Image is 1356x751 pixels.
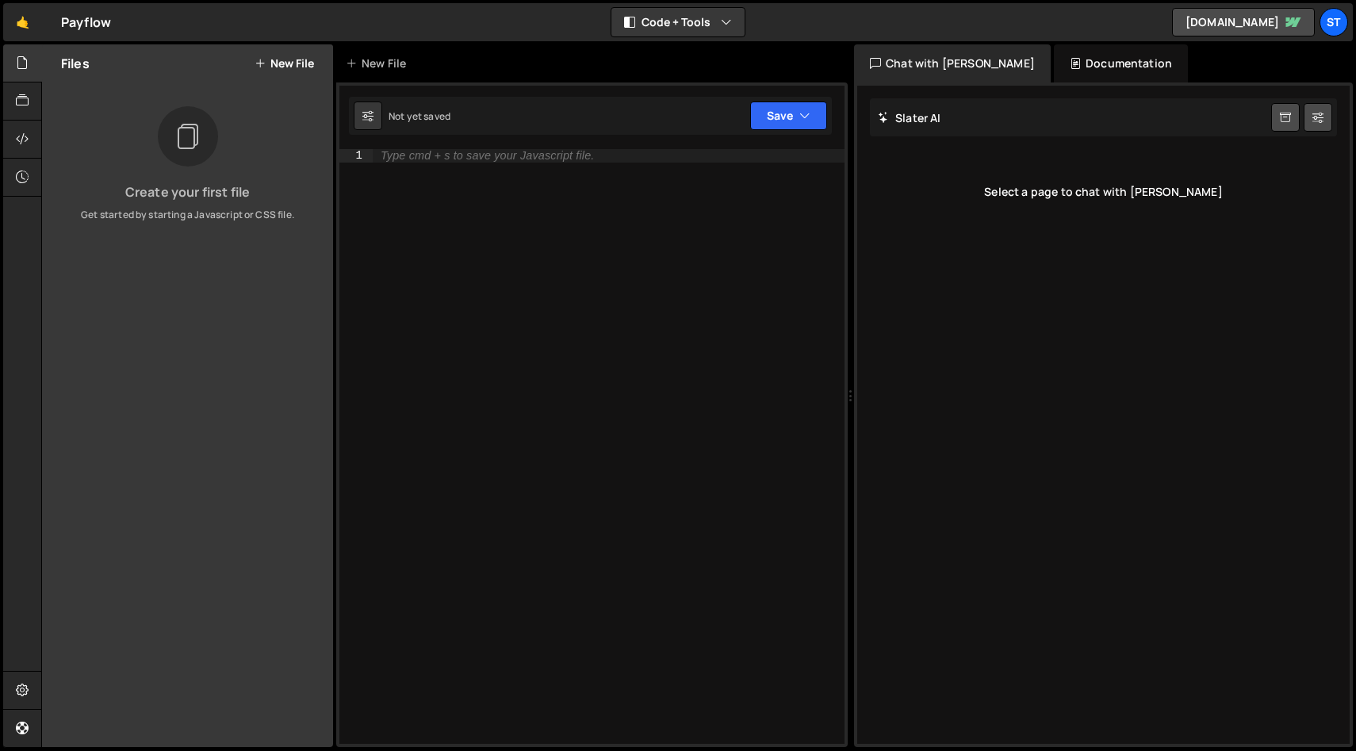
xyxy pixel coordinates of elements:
[3,3,42,41] a: 🤙
[611,8,745,36] button: Code + Tools
[870,160,1337,224] div: Select a page to chat with [PERSON_NAME]
[346,56,412,71] div: New File
[1320,8,1348,36] a: St
[55,186,320,198] h3: Create your first file
[339,149,373,163] div: 1
[255,57,314,70] button: New File
[61,13,111,32] div: Payflow
[389,109,450,123] div: Not yet saved
[878,110,941,125] h2: Slater AI
[750,102,827,130] button: Save
[61,55,90,72] h2: Files
[381,150,594,162] div: Type cmd + s to save your Javascript file.
[1054,44,1188,82] div: Documentation
[1172,8,1315,36] a: [DOMAIN_NAME]
[55,208,320,222] p: Get started by starting a Javascript or CSS file.
[854,44,1051,82] div: Chat with [PERSON_NAME]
